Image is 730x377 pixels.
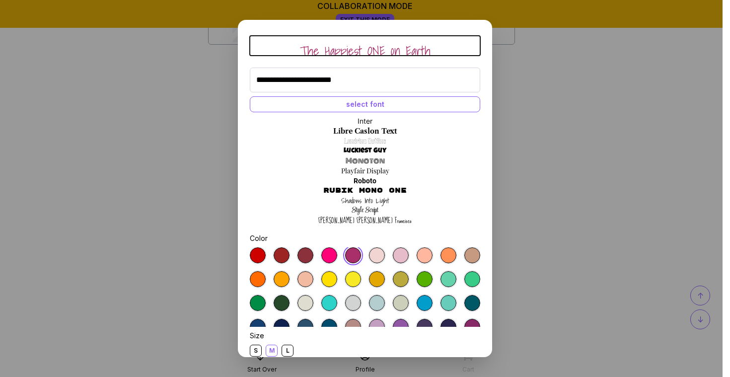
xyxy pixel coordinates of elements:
a: Rubik Mono One [323,186,407,196]
a: [PERSON_NAME] [PERSON_NAME] Francisco [318,216,412,226]
div: The Happiest ONE on Earth [300,46,431,56]
a: Luckiest Guy [344,146,386,156]
a: Style Script [352,206,378,216]
div: S [250,345,262,357]
a: Playfair Display [341,166,389,176]
a: Shadows Into Light [341,196,389,206]
a: Libre Caslon Text [333,126,397,136]
a: Londrina Outline [344,136,386,146]
a: Monoton [346,156,385,166]
div: M [266,345,278,357]
div: L [282,345,293,357]
a: Inter [358,116,372,126]
div: Size [250,331,480,341]
div: select font [250,96,480,112]
div: Color [250,233,480,243]
a: Roboto [354,176,376,186]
